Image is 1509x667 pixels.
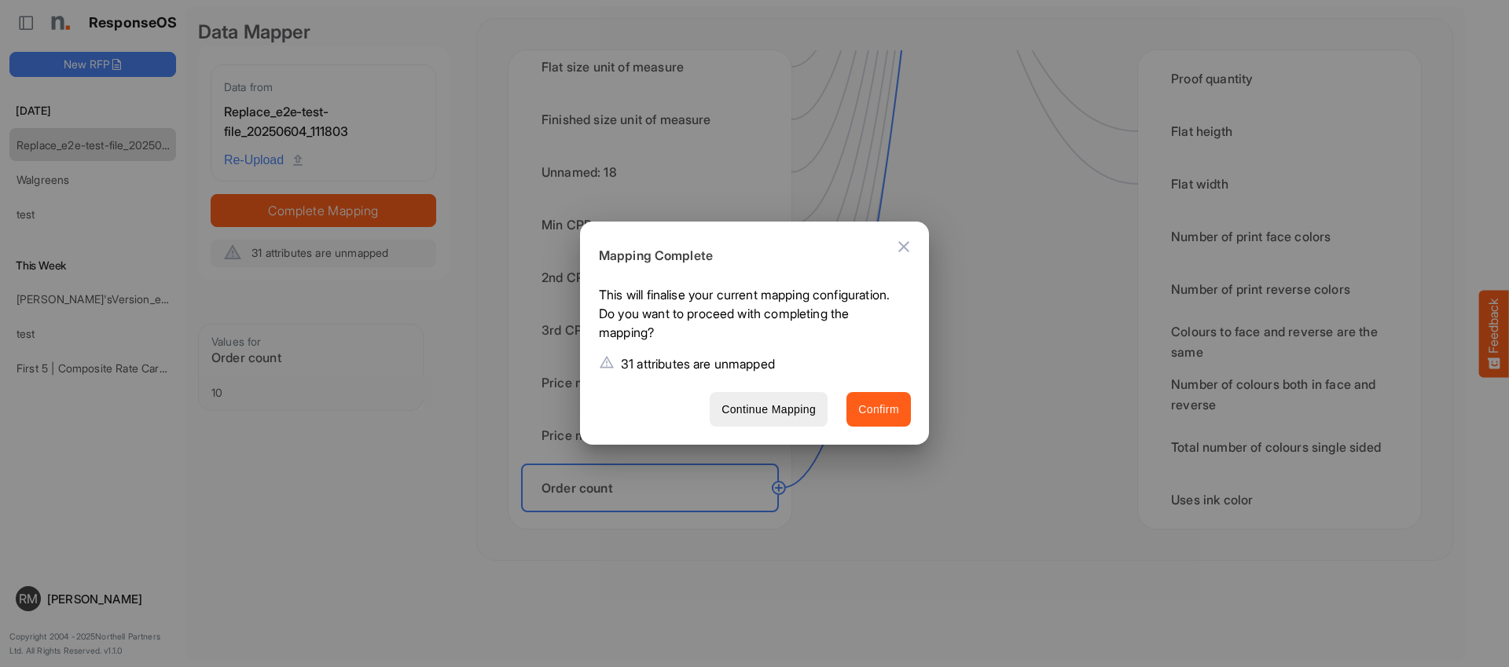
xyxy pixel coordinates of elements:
[599,246,898,266] h6: Mapping Complete
[885,228,923,266] button: Close dialog
[721,400,816,420] span: Continue Mapping
[599,285,898,348] p: This will finalise your current mapping configuration. Do you want to proceed with completing the...
[858,400,899,420] span: Confirm
[846,392,911,427] button: Confirm
[710,392,828,427] button: Continue Mapping
[621,354,775,373] p: 31 attributes are unmapped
